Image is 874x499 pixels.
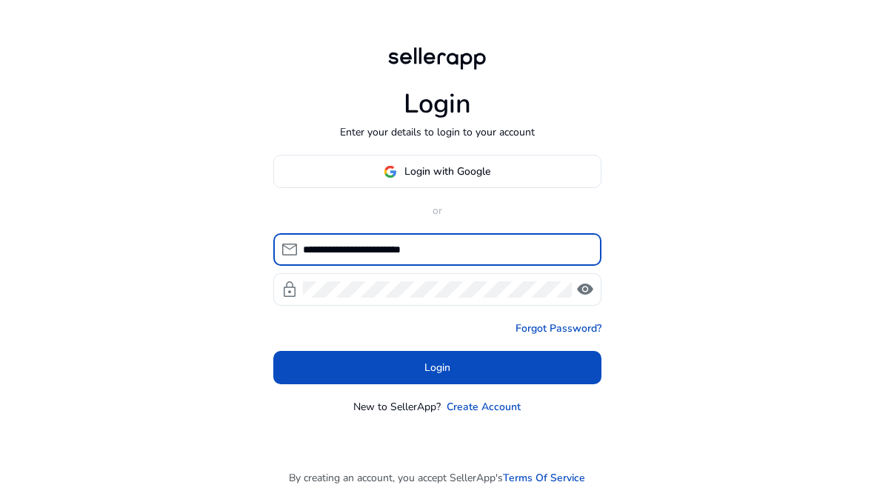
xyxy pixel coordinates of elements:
[384,165,397,178] img: google-logo.svg
[353,399,441,415] p: New to SellerApp?
[576,281,594,298] span: visibility
[273,203,601,218] p: or
[273,351,601,384] button: Login
[273,155,601,188] button: Login with Google
[447,399,521,415] a: Create Account
[281,281,298,298] span: lock
[340,124,535,140] p: Enter your details to login to your account
[424,360,450,375] span: Login
[404,164,490,179] span: Login with Google
[516,321,601,336] a: Forgot Password?
[281,241,298,258] span: mail
[404,88,471,120] h1: Login
[503,470,585,486] a: Terms Of Service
